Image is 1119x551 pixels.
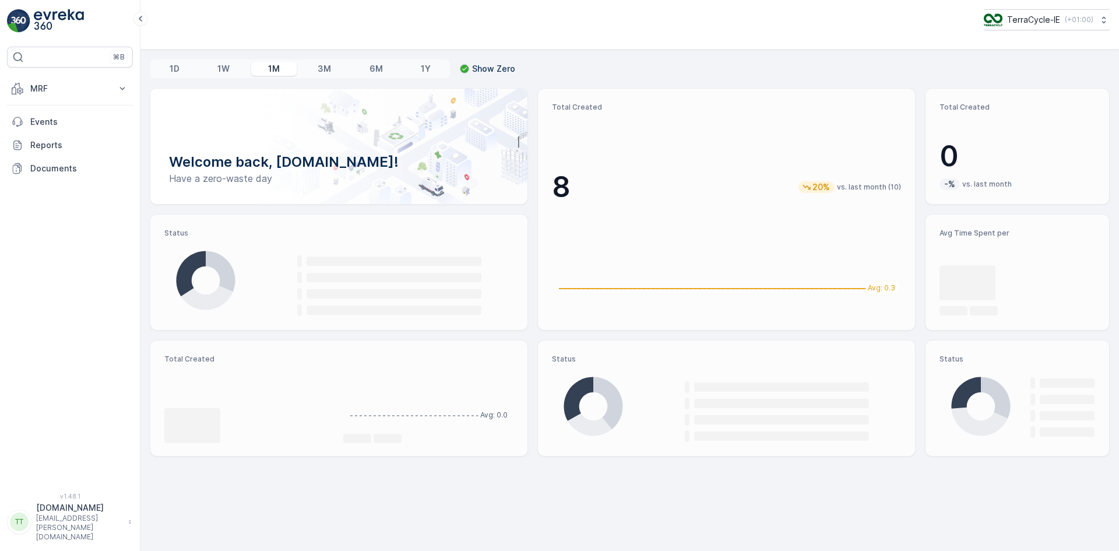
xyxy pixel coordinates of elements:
[939,139,1095,174] p: 0
[472,63,515,75] p: Show Zero
[170,63,180,75] p: 1D
[7,77,133,100] button: MRF
[1065,15,1093,24] p: ( +01:00 )
[169,171,509,185] p: Have a zero-waste day
[939,229,1095,238] p: Avg Time Spent per
[7,134,133,157] a: Reports
[30,116,128,128] p: Events
[1007,14,1060,26] p: TerraCycle-IE
[421,63,431,75] p: 1Y
[811,181,831,193] p: 20%
[164,355,334,364] p: Total Created
[552,355,901,364] p: Status
[34,9,84,33] img: logo_light-DOdMpM7g.png
[943,178,956,190] p: -%
[939,103,1095,112] p: Total Created
[984,9,1110,30] button: TerraCycle-IE(+01:00)
[30,163,128,174] p: Documents
[7,157,133,180] a: Documents
[268,63,280,75] p: 1M
[962,180,1012,189] p: vs. last month
[939,355,1095,364] p: Status
[552,103,901,112] p: Total Created
[370,63,383,75] p: 6M
[7,502,133,542] button: TT[DOMAIN_NAME][EMAIL_ADDRESS][PERSON_NAME][DOMAIN_NAME]
[217,63,230,75] p: 1W
[552,170,571,205] p: 8
[10,513,29,531] div: TT
[169,153,509,171] p: Welcome back, [DOMAIN_NAME]!
[837,183,901,192] p: vs. last month (10)
[164,229,513,238] p: Status
[30,139,128,151] p: Reports
[30,83,110,94] p: MRF
[36,514,122,542] p: [EMAIL_ADDRESS][PERSON_NAME][DOMAIN_NAME]
[7,493,133,500] span: v 1.48.1
[984,13,1002,26] img: TC_CKGxpWm.png
[7,110,133,134] a: Events
[36,502,122,514] p: [DOMAIN_NAME]
[7,9,30,33] img: logo
[113,52,125,62] p: ⌘B
[318,63,331,75] p: 3M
